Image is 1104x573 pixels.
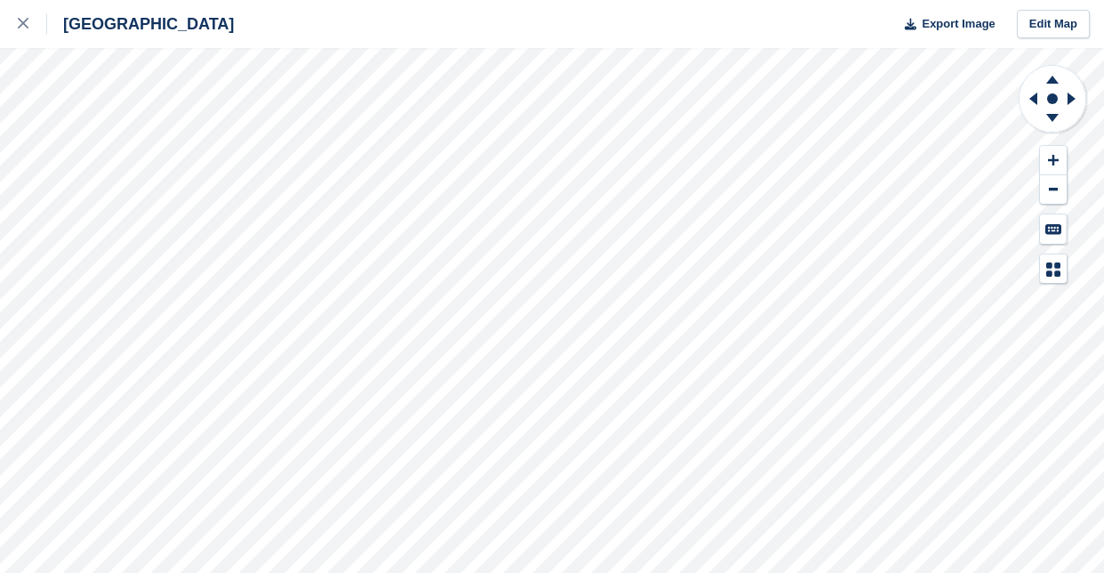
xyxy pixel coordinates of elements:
[894,10,995,39] button: Export Image
[1040,254,1067,284] button: Map Legend
[922,15,995,33] span: Export Image
[47,13,234,35] div: [GEOGRAPHIC_DATA]
[1040,175,1067,205] button: Zoom Out
[1040,214,1067,244] button: Keyboard Shortcuts
[1017,10,1090,39] a: Edit Map
[1040,146,1067,175] button: Zoom In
